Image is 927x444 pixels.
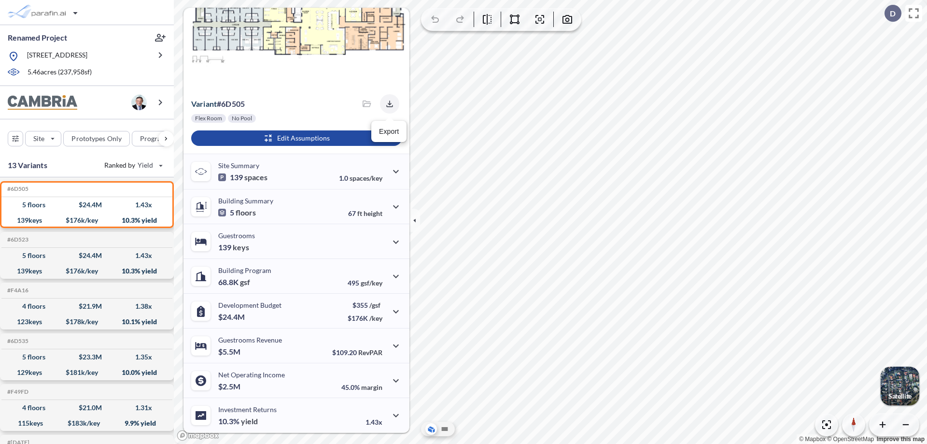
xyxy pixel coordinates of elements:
[361,279,382,287] span: gsf/key
[348,209,382,217] p: 67
[348,301,382,309] p: $355
[241,416,258,426] span: yield
[218,371,285,379] p: Net Operating Income
[5,338,28,344] h5: Click to copy the code
[218,405,277,414] p: Investment Returns
[890,9,896,18] p: D
[341,383,382,391] p: 45.0%
[348,314,382,322] p: $176K
[361,383,382,391] span: margin
[425,423,437,435] button: Aerial View
[218,197,273,205] p: Building Summary
[8,95,77,110] img: BrandImage
[357,209,362,217] span: ft
[236,208,256,217] span: floors
[97,158,169,173] button: Ranked by Yield
[877,436,925,443] a: Improve this map
[218,243,249,252] p: 139
[348,279,382,287] p: 495
[827,436,874,443] a: OpenStreetMap
[439,423,450,435] button: Site Plan
[131,95,147,110] img: user logo
[277,133,330,143] p: Edit Assumptions
[177,430,219,441] a: Mapbox homepage
[218,347,242,357] p: $5.5M
[33,134,44,143] p: Site
[233,243,249,252] span: keys
[365,418,382,426] p: 1.43x
[364,209,382,217] span: height
[138,160,154,170] span: Yield
[881,367,919,405] img: Switcher Image
[195,115,222,122] p: Flex Room
[218,312,246,322] p: $24.4M
[218,208,256,217] p: 5
[191,99,245,109] p: # 6d505
[25,131,61,146] button: Site
[28,67,92,78] p: 5.46 acres ( 237,958 sf)
[5,287,28,294] h5: Click to copy the code
[5,388,28,395] h5: Click to copy the code
[218,382,242,391] p: $2.5M
[799,436,826,443] a: Mapbox
[881,367,919,405] button: Switcher ImageSatellite
[71,134,122,143] p: Prototypes Only
[379,127,399,137] p: Export
[140,134,167,143] p: Program
[350,174,382,182] span: spaces/key
[5,236,28,243] h5: Click to copy the code
[132,131,184,146] button: Program
[339,174,382,182] p: 1.0
[369,314,382,322] span: /key
[218,266,271,274] p: Building Program
[191,99,217,108] span: Variant
[8,159,47,171] p: 13 Variants
[27,50,87,62] p: [STREET_ADDRESS]
[191,130,402,146] button: Edit Assumptions
[218,336,282,344] p: Guestrooms Revenue
[218,277,250,287] p: 68.8K
[218,161,259,170] p: Site Summary
[5,186,28,192] h5: Click to copy the code
[218,301,281,309] p: Development Budget
[232,115,252,122] p: No Pool
[8,32,67,43] p: Renamed Project
[369,301,380,309] span: /gsf
[244,172,267,182] span: spaces
[240,277,250,287] span: gsf
[218,231,255,240] p: Guestrooms
[63,131,130,146] button: Prototypes Only
[218,172,267,182] p: 139
[358,348,382,357] span: RevPAR
[218,416,258,426] p: 10.3%
[888,392,912,400] p: Satellite
[332,348,382,357] p: $109.20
